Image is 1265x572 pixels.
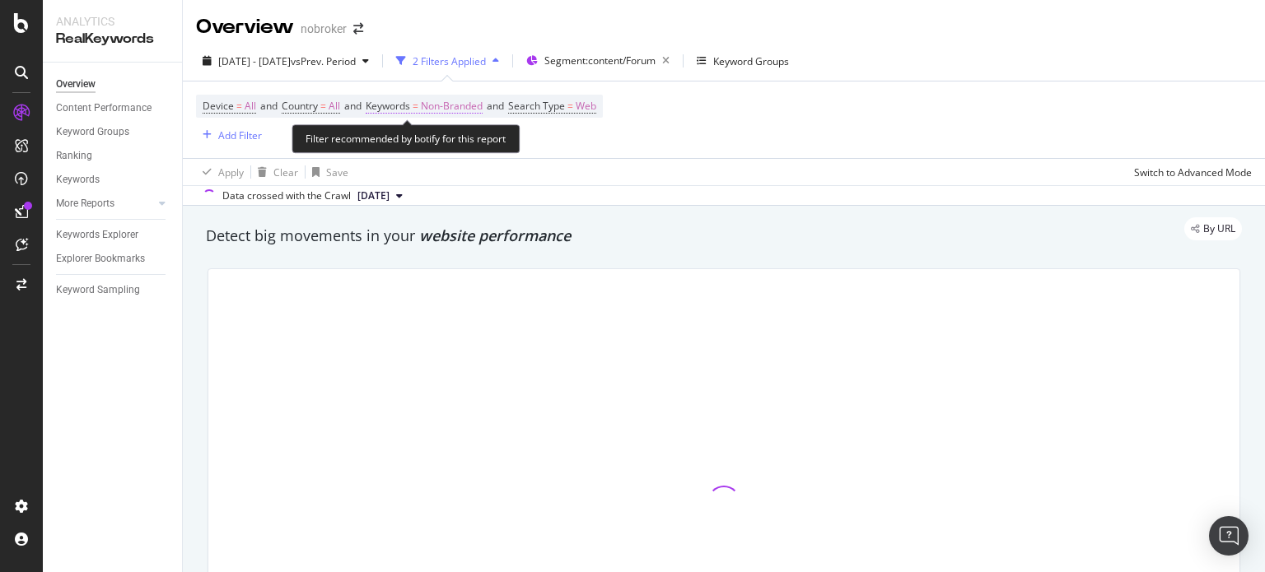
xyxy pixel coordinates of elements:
button: Save [306,159,348,185]
button: Apply [196,159,244,185]
div: Overview [196,13,294,41]
div: legacy label [1184,217,1242,240]
div: Keywords [56,171,100,188]
div: Save [326,165,348,179]
div: Data crossed with the Crawl [222,188,351,203]
span: Country [282,99,318,113]
div: Open Intercom Messenger [1209,516,1249,556]
button: [DATE] - [DATE]vsPrev. Period [196,48,376,74]
div: Add Filter [218,128,262,142]
button: Segment:content/Forum [520,48,676,74]
a: Overview [56,76,170,93]
span: 2025 Aug. 4th [357,188,390,203]
a: Keywords Explorer [56,226,170,244]
a: Keywords [56,171,170,188]
div: Keyword Sampling [56,281,140,299]
div: Analytics [56,13,169,30]
span: and [344,99,362,113]
span: = [320,99,326,113]
div: Content Performance [56,100,152,117]
span: = [413,99,418,113]
span: All [245,95,256,118]
a: Keyword Groups [56,123,170,141]
span: = [567,99,573,113]
span: = [236,99,242,113]
div: Apply [218,165,244,179]
div: Ranking [56,147,92,165]
span: [DATE] - [DATE] [218,54,291,68]
div: Explorer Bookmarks [56,250,145,267]
button: Add Filter [196,125,262,145]
div: Keywords Explorer [56,226,138,244]
button: Clear [251,159,298,185]
span: Web [576,95,596,118]
span: vs Prev. Period [291,54,356,68]
button: Switch to Advanced Mode [1127,159,1252,185]
span: and [487,99,504,113]
div: Filter recommended by botify for this report [292,124,520,153]
span: and [260,99,278,113]
a: More Reports [56,195,154,212]
div: More Reports [56,195,114,212]
span: Search Type [508,99,565,113]
div: RealKeywords [56,30,169,49]
span: Segment: content/Forum [544,53,656,67]
button: 2 Filters Applied [390,48,506,74]
a: Keyword Sampling [56,281,170,299]
div: Overview [56,76,96,93]
div: Keyword Groups [713,54,789,68]
a: Content Performance [56,100,170,117]
button: [DATE] [351,186,409,206]
a: Explorer Bookmarks [56,250,170,267]
div: nobroker [301,21,347,37]
button: Keyword Groups [690,48,796,74]
div: Switch to Advanced Mode [1134,165,1252,179]
span: Device [203,99,234,113]
a: Ranking [56,147,170,165]
div: arrow-right-arrow-left [353,23,363,35]
span: Keywords [366,99,410,113]
div: Keyword Groups [56,123,129,141]
div: Clear [273,165,298,179]
span: All [329,95,340,118]
span: By URL [1203,224,1235,234]
div: 2 Filters Applied [413,54,486,68]
span: Non-Branded [421,95,483,118]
